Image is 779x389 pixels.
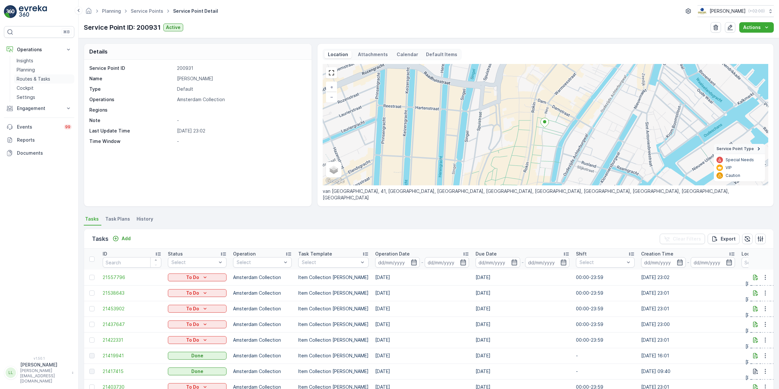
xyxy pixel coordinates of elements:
p: Shift [576,251,587,257]
p: ID [103,251,107,257]
p: To Do [186,321,199,328]
td: [DATE] [472,301,573,317]
summary: Service Point Type [714,144,765,154]
p: [PERSON_NAME][EMAIL_ADDRESS][DOMAIN_NAME] [20,368,68,384]
p: Attachments [357,51,389,58]
input: dd/mm/yyyy [476,257,520,268]
p: Task Template [298,251,332,257]
p: Item Collection [PERSON_NAME] [298,305,369,312]
td: [DATE] 23:01 [638,332,738,348]
p: Export [721,236,736,242]
p: Special Needs [726,157,754,163]
p: - [522,258,524,266]
a: Open this area in Google Maps (opens a new window) [324,177,346,185]
p: Clear Filters [673,236,701,242]
p: van [GEOGRAPHIC_DATA], 41, [GEOGRAPHIC_DATA], [GEOGRAPHIC_DATA], [GEOGRAPHIC_DATA], [GEOGRAPHIC_D... [323,188,768,201]
p: Cockpit [17,85,34,91]
td: [DATE] [472,270,573,285]
span: + [330,84,333,90]
button: To Do [168,305,227,313]
p: [PERSON_NAME] [710,8,746,14]
p: Due Date [476,251,497,257]
a: 21557796 [103,274,161,281]
p: Item Collection [PERSON_NAME] [298,274,369,281]
button: To Do [168,273,227,281]
p: Actions [743,24,761,31]
p: Settings [17,94,35,101]
p: Operation [233,251,256,257]
td: [DATE] 09:40 [638,364,738,379]
button: Done [168,352,227,360]
a: Reports [4,133,74,147]
p: Operation Date [375,251,410,257]
p: ( +02:00 ) [748,8,765,14]
td: [DATE] 23:01 [638,285,738,301]
p: Amsterdam Collection [233,290,292,296]
p: Done [191,352,203,359]
p: [PERSON_NAME] [177,75,305,82]
p: VIP [726,165,732,170]
span: Task Plans [105,216,130,222]
div: Toggle Row Selected [89,275,95,280]
td: [DATE] [372,285,472,301]
p: 00:00-23:59 [576,290,635,296]
a: Zoom Out [327,92,336,102]
p: ⌘B [63,29,70,35]
p: Done [191,368,203,375]
button: To Do [168,289,227,297]
p: Amsterdam Collection [233,274,292,281]
p: Item Collection [PERSON_NAME] [298,290,369,296]
a: Planning [102,8,121,14]
a: 21437647 [103,321,161,328]
input: dd/mm/yyyy [691,257,735,268]
div: Toggle Row Selected [89,353,95,358]
p: - [576,352,635,359]
span: − [330,94,333,100]
p: Events [17,124,60,130]
p: Type [89,86,174,92]
p: Engagement [17,105,61,112]
p: Name [89,75,174,82]
td: [DATE] [372,364,472,379]
p: Details [89,48,108,55]
p: Amsterdam Collection [233,321,292,328]
span: 21417415 [103,368,161,375]
div: LL [6,367,16,378]
p: Amsterdam Collection [233,368,292,375]
a: Routes & Tasks [14,74,74,84]
p: Tasks [92,234,109,243]
p: Operations [89,96,174,103]
div: Toggle Row Selected [89,337,95,343]
input: Search [103,257,161,268]
span: 21419941 [103,352,161,359]
p: Service Point ID: 200931 [84,23,161,32]
p: To Do [186,337,199,343]
p: - [576,368,635,375]
td: [DATE] [372,348,472,364]
button: LL[PERSON_NAME][PERSON_NAME][EMAIL_ADDRESS][DOMAIN_NAME] [4,362,74,384]
p: Item Collection [PERSON_NAME] [298,368,369,375]
p: 00:00-23:59 [576,305,635,312]
p: Reports [17,137,72,143]
p: Default [177,86,305,92]
td: [DATE] 16:01 [638,348,738,364]
span: v 1.50.1 [4,356,74,360]
p: Select [237,259,282,266]
span: Service Point Type [716,146,754,151]
p: 200931 [177,65,305,71]
input: dd/mm/yyyy [375,257,420,268]
a: Documents [4,147,74,160]
p: Select [302,259,359,266]
p: Routes & Tasks [17,76,50,82]
td: [DATE] 23:01 [638,301,738,317]
p: 00:00-23:59 [576,274,635,281]
td: [DATE] 23:00 [638,317,738,332]
p: To Do [186,290,199,296]
input: dd/mm/yyyy [641,257,686,268]
p: - [687,258,689,266]
p: Amsterdam Collection [233,337,292,343]
button: Export [708,234,740,244]
div: Toggle Row Selected [89,322,95,327]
